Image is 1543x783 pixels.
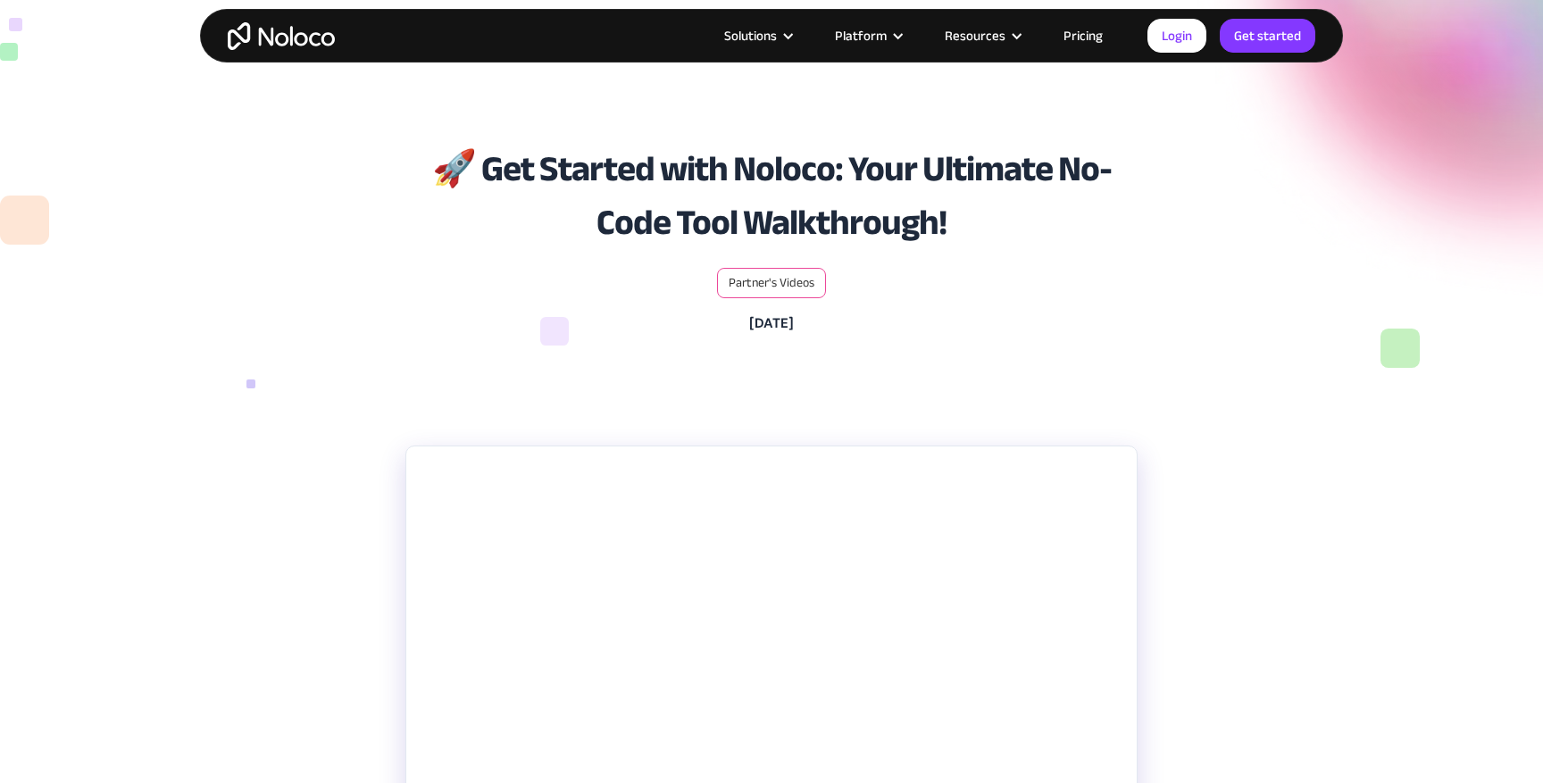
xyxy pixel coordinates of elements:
[724,24,777,47] div: Solutions
[1220,19,1315,53] a: Get started
[1147,19,1206,53] a: Login
[1041,24,1125,47] a: Pricing
[729,276,814,290] a: Partner's Videos
[922,24,1041,47] div: Resources
[945,24,1005,47] div: Resources
[749,312,794,335] h6: [DATE]
[702,24,813,47] div: Solutions
[228,22,335,50] a: home
[835,24,887,47] div: Platform
[813,24,922,47] div: Platform
[312,143,1231,250] h1: 🚀 Get Started with Noloco: Your Ultimate No-Code Tool Walkthrough!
